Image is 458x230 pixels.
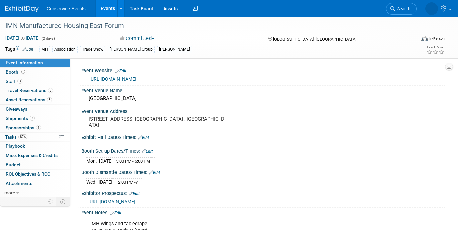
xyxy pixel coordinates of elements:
[116,159,150,164] span: 5:00 PM - 6:00 PM
[115,69,126,73] a: Edit
[48,88,53,93] span: 3
[52,46,78,53] div: Association
[380,35,445,45] div: Event Format
[39,46,50,53] div: MH
[6,181,32,186] span: Attachments
[0,123,70,132] a: Sponsorships1
[45,197,56,206] td: Personalize Event Tab Strip
[20,69,26,74] span: Booth not reserved yet
[86,179,99,186] td: Wed.
[47,6,86,11] span: Conservice Events
[81,167,445,176] div: Booth Dismantle Dates/Times:
[395,6,410,11] span: Search
[0,105,70,114] a: Giveaways
[99,157,113,164] td: [DATE]
[142,149,153,154] a: Edit
[129,191,140,196] a: Edit
[89,76,136,82] a: [URL][DOMAIN_NAME]
[99,179,112,186] td: [DATE]
[5,6,39,12] img: ExhibitDay
[5,46,33,53] td: Tags
[0,95,70,104] a: Asset Reservations5
[80,46,105,53] div: Trade Show
[5,35,40,41] span: [DATE] [DATE]
[425,2,438,15] img: Amiee Griffey
[0,188,70,197] a: more
[88,199,135,204] a: [URL][DOMAIN_NAME]
[421,36,428,41] img: Format-Inperson.png
[0,179,70,188] a: Attachments
[81,146,445,155] div: Booth Set-up Dates/Times:
[41,36,55,41] span: (2 days)
[6,143,25,149] span: Playbook
[4,190,15,195] span: more
[0,133,70,142] a: Tasks82%
[136,180,138,185] span: ?
[0,77,70,86] a: Staff3
[81,106,445,115] div: Event Venue Address:
[6,88,53,93] span: Travel Reservations
[0,86,70,95] a: Travel Reservations3
[19,35,26,41] span: to
[5,134,27,140] span: Tasks
[0,151,70,160] a: Misc. Expenses & Credits
[81,188,445,197] div: Exhibitor Prospectus:
[6,79,22,84] span: Staff
[81,132,445,141] div: Exhibit Hall Dates/Times:
[138,135,149,140] a: Edit
[108,46,155,53] div: [PERSON_NAME] Group
[0,114,70,123] a: Shipments2
[273,37,356,42] span: [GEOGRAPHIC_DATA], [GEOGRAPHIC_DATA]
[6,60,43,65] span: Event Information
[0,160,70,169] a: Budget
[86,93,440,104] div: [GEOGRAPHIC_DATA]
[6,106,27,112] span: Giveaways
[81,86,445,94] div: Event Venue Name:
[17,79,22,84] span: 3
[157,46,192,53] div: [PERSON_NAME]
[6,162,21,167] span: Budget
[117,35,157,42] button: Committed
[6,125,41,130] span: Sponsorships
[116,180,138,185] span: 12:00 PM -
[3,20,407,32] div: IMN Manufactured Housing East Forum
[426,46,444,49] div: Event Rating
[36,125,41,130] span: 1
[47,97,52,102] span: 5
[89,116,225,128] pre: [STREET_ADDRESS] [GEOGRAPHIC_DATA] , [GEOGRAPHIC_DATA]
[30,116,35,121] span: 2
[6,69,26,75] span: Booth
[6,171,50,177] span: ROI, Objectives & ROO
[386,3,417,15] a: Search
[81,208,445,216] div: Event Notes:
[6,97,52,102] span: Asset Reservations
[56,197,70,206] td: Toggle Event Tabs
[86,157,99,164] td: Mon.
[18,134,27,139] span: 82%
[0,58,70,67] a: Event Information
[0,68,70,77] a: Booth
[81,66,445,74] div: Event Website:
[110,211,121,215] a: Edit
[22,47,33,52] a: Edit
[0,142,70,151] a: Playbook
[149,170,160,175] a: Edit
[6,116,35,121] span: Shipments
[0,170,70,179] a: ROI, Objectives & ROO
[6,153,58,158] span: Misc. Expenses & Credits
[429,36,445,41] div: In-Person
